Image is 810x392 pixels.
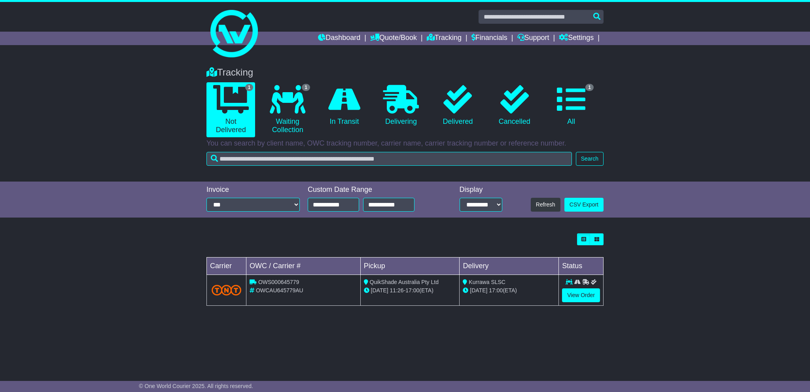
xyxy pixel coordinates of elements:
a: Delivering [377,82,425,129]
a: Delivered [433,82,482,129]
div: Tracking [202,67,607,78]
a: Quote/Book [370,32,417,45]
a: View Order [562,288,600,302]
span: 11:26 [390,287,404,294]
button: Refresh [531,198,560,212]
button: Search [576,152,604,166]
span: QuikShade Australia Pty Ltd [370,279,439,285]
td: Delivery [460,258,559,275]
a: 1 Waiting Collection [263,82,312,137]
a: Settings [559,32,594,45]
div: - (ETA) [364,286,456,295]
a: Dashboard [318,32,360,45]
span: 1 [585,84,594,91]
td: Carrier [207,258,246,275]
td: Pickup [360,258,460,275]
p: You can search by client name, OWC tracking number, carrier name, carrier tracking number or refe... [206,139,604,148]
div: Invoice [206,186,300,194]
span: Kurrawa SLSC [469,279,505,285]
a: In Transit [320,82,369,129]
a: Tracking [427,32,462,45]
td: OWC / Carrier # [246,258,361,275]
span: 1 [245,84,254,91]
span: 17:00 [405,287,419,294]
div: (ETA) [463,286,555,295]
span: 1 [302,84,310,91]
span: OWS000645779 [258,279,299,285]
a: Financials [471,32,507,45]
span: 17:00 [489,287,503,294]
a: CSV Export [564,198,604,212]
td: Status [559,258,604,275]
a: 1 Not Delivered [206,82,255,137]
span: [DATE] [470,287,487,294]
span: [DATE] [371,287,388,294]
img: TNT_Domestic.png [212,285,241,295]
a: 1 All [547,82,596,129]
div: Display [460,186,502,194]
span: OWCAU645779AU [256,287,303,294]
a: Cancelled [490,82,539,129]
a: Support [517,32,549,45]
div: Custom Date Range [308,186,435,194]
span: © One World Courier 2025. All rights reserved. [139,383,253,389]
